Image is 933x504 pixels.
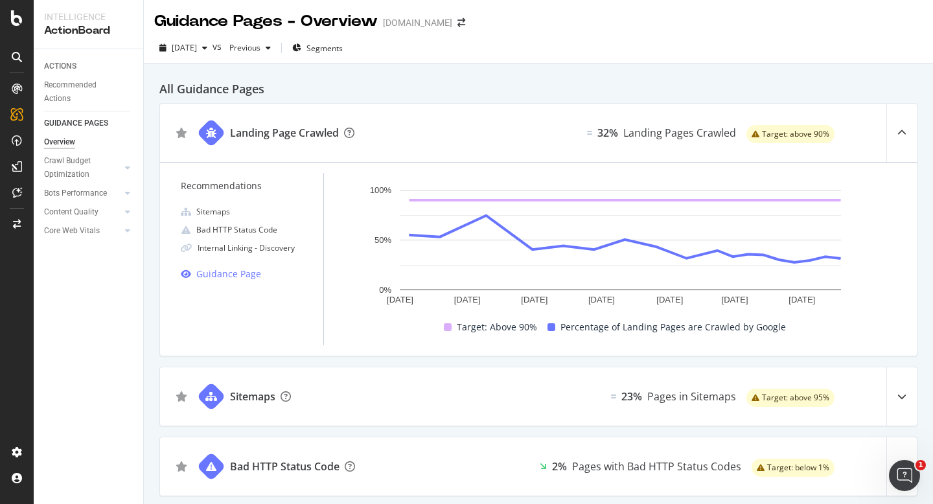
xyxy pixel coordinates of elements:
[916,460,926,470] span: 1
[176,128,187,138] div: star
[198,240,295,256] div: Internal Linking - Discovery
[213,40,224,53] span: vs
[752,459,835,477] div: warning label
[521,295,547,304] text: [DATE]
[647,389,736,404] div: Pages in Sitemaps
[181,178,323,194] div: Recommendations
[44,10,133,23] div: Intelligence
[176,391,187,402] div: star
[44,60,76,73] div: ACTIONS
[345,183,896,309] svg: A chart.
[44,78,134,106] a: Recommended Actions
[746,389,835,407] div: warning label
[387,295,413,304] text: [DATE]
[597,125,618,141] div: 32%
[560,319,786,335] span: Percentage of Landing Pages are Crawled by Google
[154,10,378,32] div: Guidance Pages - Overview
[383,16,452,29] div: [DOMAIN_NAME]
[44,187,121,200] a: Bots Performance
[44,154,112,181] div: Crawl Budget Optimization
[767,464,829,472] span: Target: below 1%
[762,130,829,138] span: Target: above 90%
[230,389,275,404] div: Sitemaps
[154,38,213,58] button: [DATE]
[44,135,134,149] a: Overview
[230,125,339,141] div: Landing Page Crawled
[224,38,276,58] button: Previous
[44,187,107,200] div: Bots Performance
[370,185,392,195] text: 100%
[159,80,917,98] h2: All Guidance Pages
[196,222,277,238] div: Bad HTTP Status Code
[789,295,815,304] text: [DATE]
[196,204,230,220] div: Sitemaps
[44,23,133,38] div: ActionBoard
[656,295,683,304] text: [DATE]
[374,235,391,245] text: 50%
[587,131,592,135] img: Equal
[552,459,567,474] div: 2%
[287,38,348,58] button: Segments
[454,295,481,304] text: [DATE]
[44,224,100,238] div: Core Web Vitals
[176,461,187,472] div: star
[44,60,134,73] a: ACTIONS
[457,319,537,335] span: Target: Above 90%
[762,394,829,402] span: Target: above 95%
[44,117,134,130] a: GUIDANCE PAGES
[181,266,323,282] a: Guidance Page
[889,460,920,491] iframe: Intercom live chat
[611,395,616,398] img: Equal
[379,285,391,295] text: 0%
[457,18,465,27] div: arrow-right-arrow-left
[44,224,121,238] a: Core Web Vitals
[572,459,741,474] div: Pages with Bad HTTP Status Codes
[230,459,340,474] div: Bad HTTP Status Code
[196,266,261,282] div: Guidance Page
[44,205,98,219] div: Content Quality
[722,295,748,304] text: [DATE]
[623,125,736,141] div: Landing Pages Crawled
[224,42,260,53] span: Previous
[44,154,121,181] a: Crawl Budget Optimization
[44,78,122,106] div: Recommended Actions
[306,43,343,54] span: Segments
[172,42,197,53] span: 2025 Jul. 20th
[621,389,642,404] div: 23%
[44,117,108,130] div: GUIDANCE PAGES
[746,125,835,143] div: warning label
[44,205,121,219] a: Content Quality
[44,135,75,149] div: Overview
[588,295,615,304] text: [DATE]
